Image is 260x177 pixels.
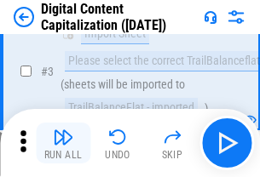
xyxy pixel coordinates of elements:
[90,123,145,163] button: Undo
[226,7,246,27] img: Settings menu
[162,150,183,160] div: Skip
[105,150,130,160] div: Undo
[14,7,34,27] img: Back
[204,10,217,24] img: Support
[81,24,149,44] div: Import Sheet
[213,129,240,157] img: Main button
[41,1,197,33] div: Digital Content Capitalization ([DATE])
[65,98,198,118] div: TrailBalanceFlat - imported
[107,127,128,147] img: Undo
[53,127,73,147] img: Run All
[36,123,90,163] button: Run All
[162,127,182,147] img: Skip
[145,123,199,163] button: Skip
[44,150,83,160] div: Run All
[41,65,54,78] span: # 3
